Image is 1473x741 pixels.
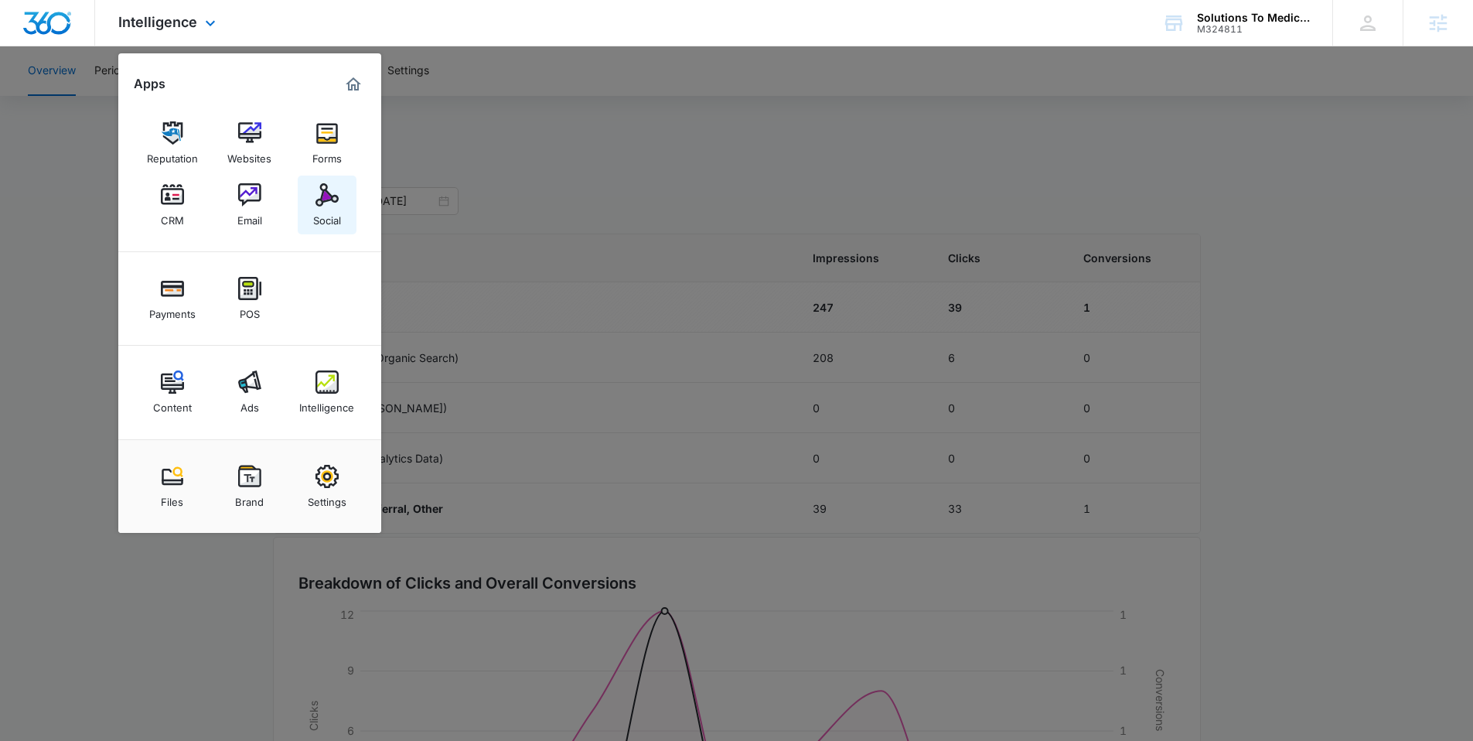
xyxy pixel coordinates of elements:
div: Forms [312,145,342,165]
img: tab_domain_overview_orange.svg [42,90,54,102]
h2: Apps [134,77,165,91]
div: Domain Overview [59,91,138,101]
div: Keywords by Traffic [171,91,261,101]
div: Email [237,207,262,227]
a: Files [143,457,202,516]
a: Reputation [143,114,202,172]
a: Social [298,176,356,234]
div: Domain: [DOMAIN_NAME] [40,40,170,53]
div: v 4.0.25 [43,25,76,37]
a: Settings [298,457,356,516]
div: POS [240,300,260,320]
div: Websites [227,145,271,165]
a: POS [220,269,279,328]
div: CRM [161,207,184,227]
img: logo_orange.svg [25,25,37,37]
div: Intelligence [299,394,354,414]
div: Content [153,394,192,414]
a: Email [220,176,279,234]
a: Brand [220,457,279,516]
span: Intelligence [118,14,197,30]
div: Social [313,207,341,227]
a: CRM [143,176,202,234]
div: account id [1197,24,1310,35]
div: Payments [149,300,196,320]
img: tab_keywords_by_traffic_grey.svg [154,90,166,102]
div: Brand [235,488,264,508]
div: account name [1197,12,1310,24]
div: Reputation [147,145,198,165]
a: Marketing 360® Dashboard [341,72,366,97]
div: Settings [308,488,346,508]
a: Content [143,363,202,422]
a: Forms [298,114,356,172]
div: Files [161,488,183,508]
img: website_grey.svg [25,40,37,53]
a: Ads [220,363,279,422]
a: Payments [143,269,202,328]
div: Ads [240,394,259,414]
a: Intelligence [298,363,356,422]
a: Websites [220,114,279,172]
